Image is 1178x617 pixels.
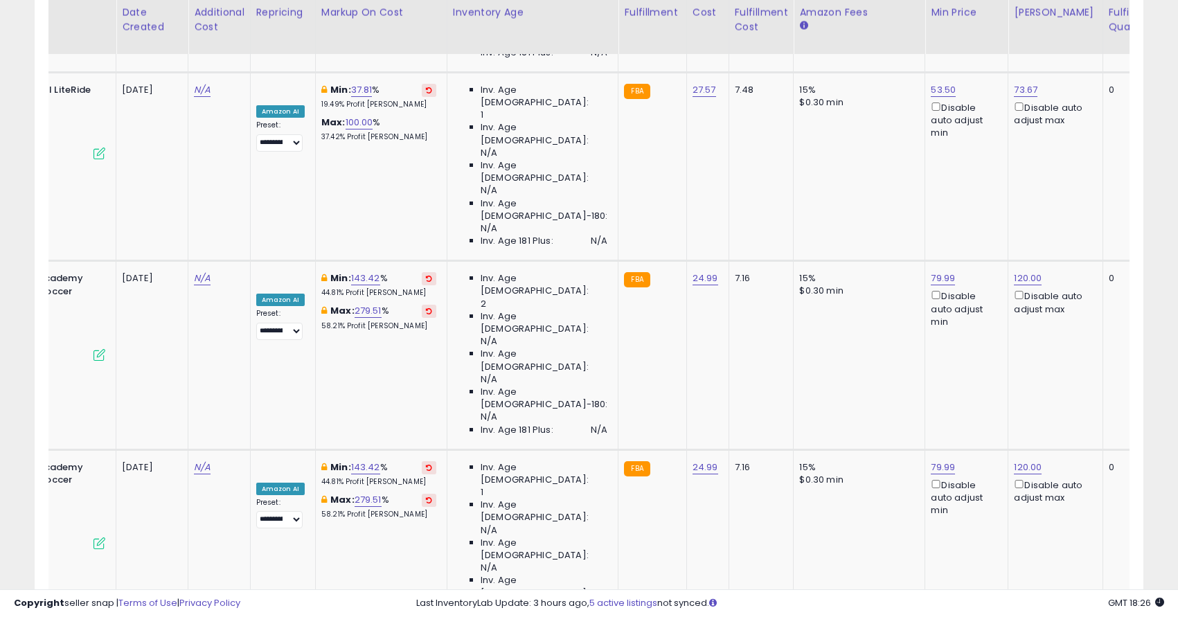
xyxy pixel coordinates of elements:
a: 143.42 [351,460,380,474]
span: N/A [481,335,497,348]
b: Min: [330,83,351,96]
span: N/A [481,222,497,235]
p: 44.81% Profit [PERSON_NAME] [321,288,436,298]
div: 15% [799,84,914,96]
p: 19.49% Profit [PERSON_NAME] [321,100,436,109]
i: Revert to store-level Min Markup [426,275,432,282]
span: Inv. Age [DEMOGRAPHIC_DATA]: [481,499,607,524]
div: % [321,305,436,330]
div: 7.16 [735,461,783,474]
div: Amazon AI [256,105,305,118]
span: Inv. Age [DEMOGRAPHIC_DATA]: [481,121,607,146]
i: This overrides the store level min markup for this listing [321,85,327,94]
div: Disable auto adjust min [931,100,997,140]
a: 27.57 [693,83,716,97]
span: Inv. Age [DEMOGRAPHIC_DATA]: [481,84,607,109]
div: Date Created [122,5,182,34]
a: 5 active listings [589,596,657,609]
small: FBA [624,461,650,476]
span: N/A [591,235,607,247]
div: Markup on Cost [321,5,441,19]
span: Inv. Age [DEMOGRAPHIC_DATA]: [481,537,607,562]
strong: Copyright [14,596,64,609]
div: 15% [799,461,914,474]
b: Max: [321,116,346,129]
p: 37.42% Profit [PERSON_NAME] [321,132,436,142]
span: Inv. Age [DEMOGRAPHIC_DATA]: [481,159,607,184]
span: N/A [481,562,497,574]
a: N/A [194,460,211,474]
div: 0 [1109,272,1152,285]
span: Inv. Age [DEMOGRAPHIC_DATA]: [481,461,607,486]
div: $0.30 min [799,285,914,297]
a: 79.99 [931,271,955,285]
div: Repricing [256,5,310,19]
a: 24.99 [693,271,718,285]
span: Inv. Age [DEMOGRAPHIC_DATA]: [481,272,607,297]
div: [DATE] [122,272,177,285]
div: 7.16 [735,272,783,285]
p: 58.21% Profit [PERSON_NAME] [321,510,436,519]
a: 120.00 [1014,460,1042,474]
a: 79.99 [931,460,955,474]
div: Amazon Fees [799,5,919,19]
a: 73.67 [1014,83,1037,97]
span: Inv. Age [DEMOGRAPHIC_DATA]-180: [481,574,607,599]
div: Additional Cost [194,5,244,34]
div: Disable auto adjust max [1014,100,1091,127]
div: 0 [1109,461,1152,474]
div: $0.30 min [799,474,914,486]
a: Terms of Use [118,596,177,609]
span: N/A [481,147,497,159]
div: Inventory Age [453,5,612,19]
div: Fulfillment [624,5,680,19]
div: % [321,116,436,142]
span: Inv. Age [DEMOGRAPHIC_DATA]-180: [481,386,607,411]
span: 1 [481,109,483,121]
div: Disable auto adjust max [1014,477,1091,504]
a: 279.51 [355,493,382,507]
div: Disable auto adjust max [1014,288,1091,315]
div: % [321,461,436,487]
a: N/A [194,271,211,285]
span: Inv. Age 181 Plus: [481,235,553,247]
a: 100.00 [346,116,373,129]
span: N/A [481,411,497,423]
a: 24.99 [693,460,718,474]
div: Preset: [256,120,305,152]
div: 0 [1109,84,1152,96]
div: Fulfillment Cost [735,5,788,34]
div: % [321,272,436,298]
div: $0.30 min [799,96,914,109]
div: Disable auto adjust min [931,477,997,517]
div: Last InventoryLab Update: 3 hours ago, not synced. [416,597,1164,610]
span: N/A [591,424,607,436]
a: 120.00 [1014,271,1042,285]
div: Cost [693,5,723,19]
a: N/A [194,83,211,97]
div: [PERSON_NAME] [1014,5,1096,19]
small: Amazon Fees. [799,19,807,32]
i: Revert to store-level Max Markup [426,497,432,503]
a: Privacy Policy [179,596,240,609]
i: This overrides the store level min markup for this listing [321,274,327,283]
i: This overrides the store level max markup for this listing [321,495,327,504]
small: FBA [624,84,650,99]
span: Inv. Age [DEMOGRAPHIC_DATA]: [481,348,607,373]
span: 2 [481,298,486,310]
span: 2025-09-11 18:26 GMT [1108,596,1164,609]
b: Max: [330,304,355,317]
b: Min: [330,271,351,285]
a: 279.51 [355,304,382,318]
a: 53.50 [931,83,956,97]
div: % [321,84,436,109]
div: % [321,494,436,519]
p: 58.21% Profit [PERSON_NAME] [321,321,436,331]
span: N/A [481,184,497,197]
span: N/A [481,524,497,537]
span: Inv. Age 181 Plus: [481,424,553,436]
div: [DATE] [122,84,177,96]
small: FBA [624,272,650,287]
span: 1 [481,486,483,499]
span: N/A [481,373,497,386]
